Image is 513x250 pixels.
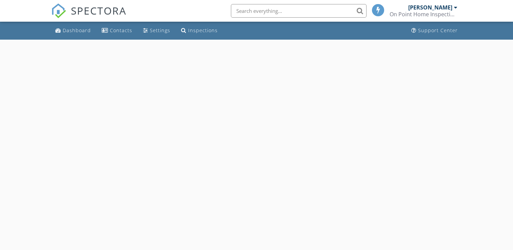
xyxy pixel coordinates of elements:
[409,24,460,37] a: Support Center
[231,4,367,18] input: Search everything...
[408,4,452,11] div: [PERSON_NAME]
[63,27,91,34] div: Dashboard
[51,9,126,23] a: SPECTORA
[390,11,457,18] div: On Point Home Inspections
[140,24,173,37] a: Settings
[53,24,94,37] a: Dashboard
[99,24,135,37] a: Contacts
[71,3,126,18] span: SPECTORA
[178,24,220,37] a: Inspections
[110,27,132,34] div: Contacts
[188,27,218,34] div: Inspections
[418,27,458,34] div: Support Center
[150,27,170,34] div: Settings
[51,3,66,18] img: The Best Home Inspection Software - Spectora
